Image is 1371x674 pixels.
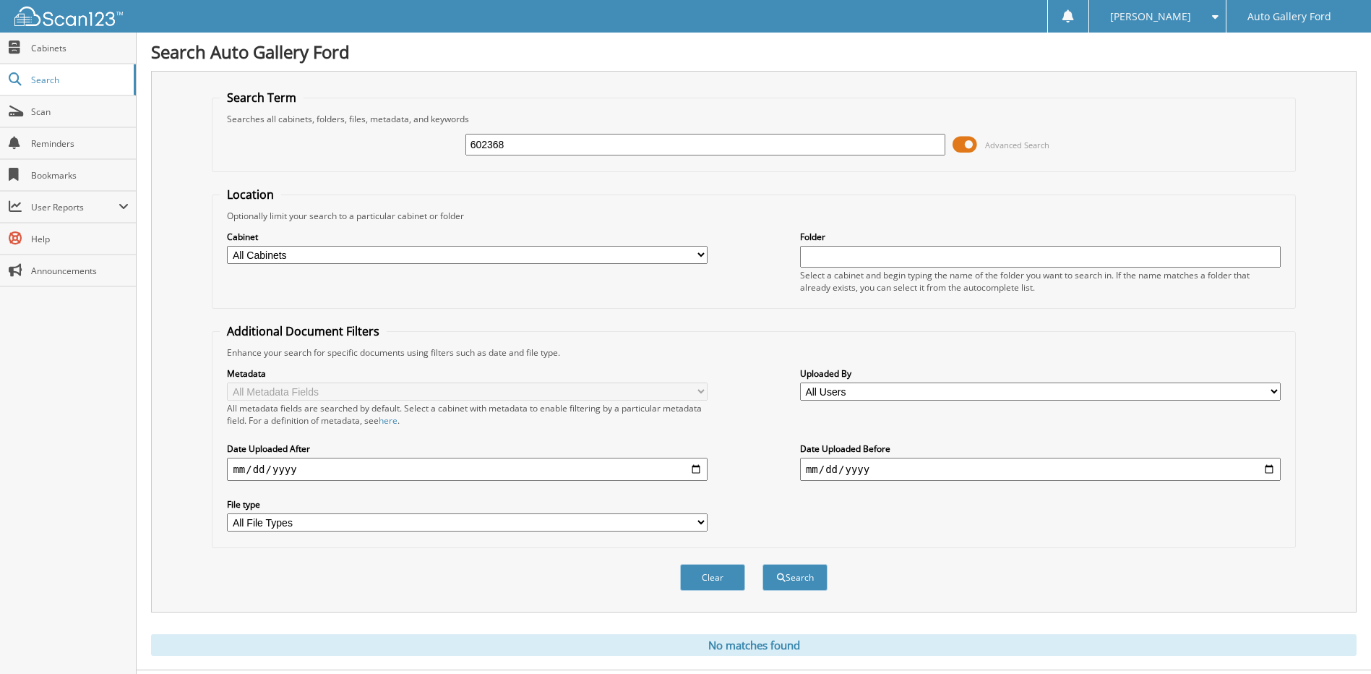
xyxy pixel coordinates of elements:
span: Advanced Search [985,140,1049,150]
label: Folder [800,231,1281,243]
span: Bookmarks [31,169,129,182]
input: end [800,458,1281,481]
span: Scan [31,106,129,118]
input: start [227,458,708,481]
span: Announcements [31,265,129,277]
label: Uploaded By [800,367,1281,380]
legend: Location [220,187,281,202]
button: Search [762,564,828,591]
label: File type [227,498,708,511]
span: Help [31,233,129,245]
div: Searches all cabinets, folders, files, metadata, and keywords [220,113,1287,125]
legend: Additional Document Filters [220,323,387,339]
img: scan123-logo-white.svg [14,7,123,26]
span: Cabinets [31,42,129,54]
div: Optionally limit your search to a particular cabinet or folder [220,210,1287,222]
button: Clear [680,564,745,591]
span: User Reports [31,201,119,213]
div: Enhance your search for specific documents using filters such as date and file type. [220,346,1287,359]
h1: Search Auto Gallery Ford [151,40,1357,64]
a: here [379,414,397,427]
label: Date Uploaded After [227,443,708,455]
label: Date Uploaded Before [800,443,1281,455]
span: [PERSON_NAME] [1110,12,1191,21]
div: Select a cabinet and begin typing the name of the folder you want to search in. If the name match... [800,269,1281,294]
div: No matches found [151,634,1357,656]
span: Auto Gallery Ford [1247,12,1331,21]
label: Cabinet [227,231,708,243]
legend: Search Term [220,90,304,106]
span: Search [31,74,126,86]
label: Metadata [227,367,708,380]
div: All metadata fields are searched by default. Select a cabinet with metadata to enable filtering b... [227,402,708,427]
span: Reminders [31,137,129,150]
